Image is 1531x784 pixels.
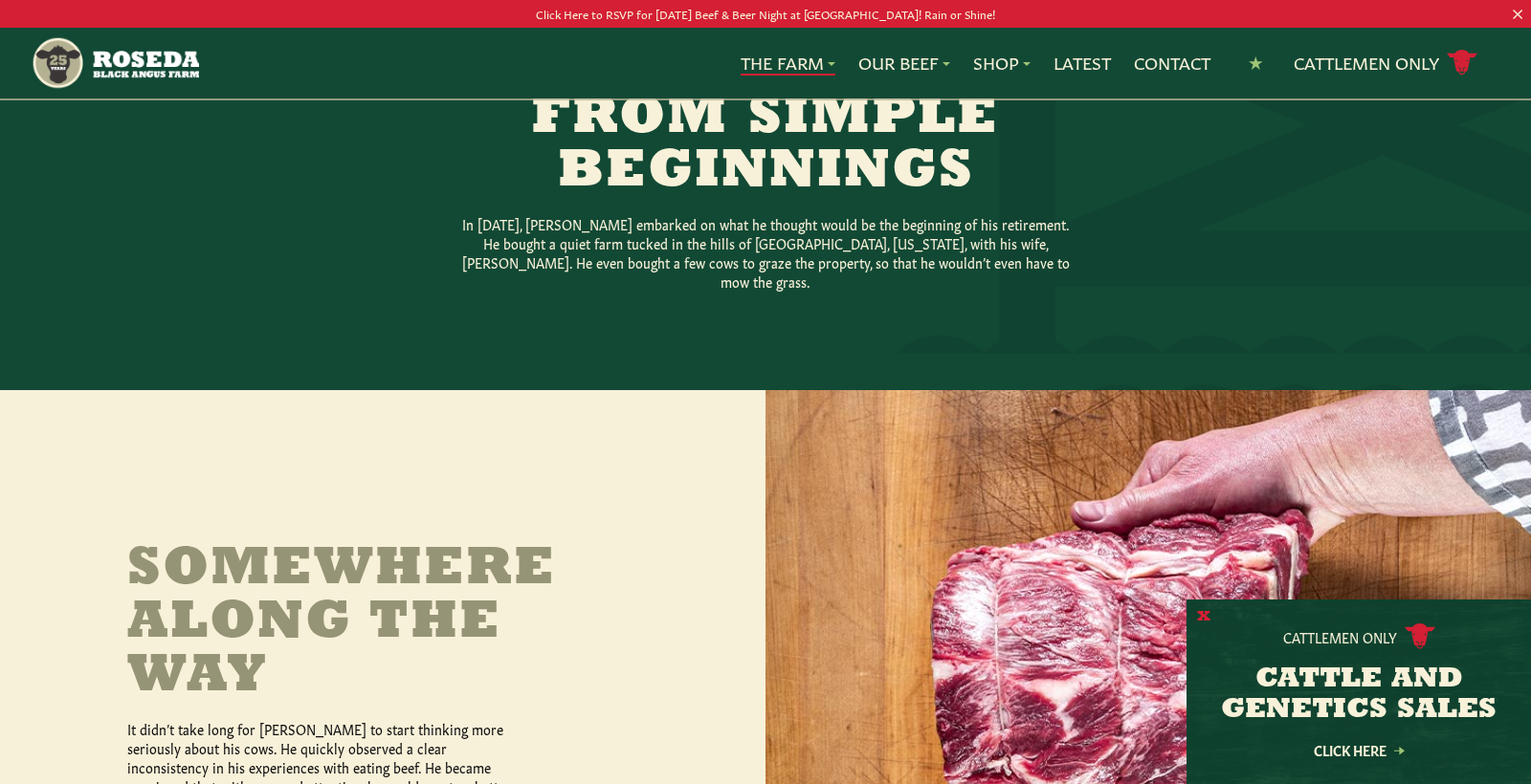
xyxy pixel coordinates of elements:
img: https://roseda.com/wp-content/uploads/2021/05/roseda-25-header.png [31,35,199,91]
h3: CATTLE AND GENETICS SALES [1210,664,1507,726]
p: In [DATE], [PERSON_NAME] embarked on what he thought would be the beginning of his retirement. He... [459,214,1072,291]
a: Contact [1134,51,1210,76]
a: Shop [973,51,1031,76]
nav: Main Navigation [31,28,1500,98]
p: Cattlemen Only [1283,627,1397,646]
h2: Somewhere Along the Way [127,543,606,704]
img: cattle-icon.svg [1405,623,1435,649]
a: The Farm [741,51,835,76]
a: Click Here [1273,744,1445,756]
h2: From Simple Beginnings [398,92,1133,199]
a: Latest [1054,51,1111,76]
p: Click Here to RSVP for [DATE] Beef & Beer Night at [GEOGRAPHIC_DATA]! Rain or Shine! [77,4,1454,24]
a: Cattlemen Only [1294,46,1477,79]
a: Our Beef [858,51,950,76]
button: X [1197,607,1210,627]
